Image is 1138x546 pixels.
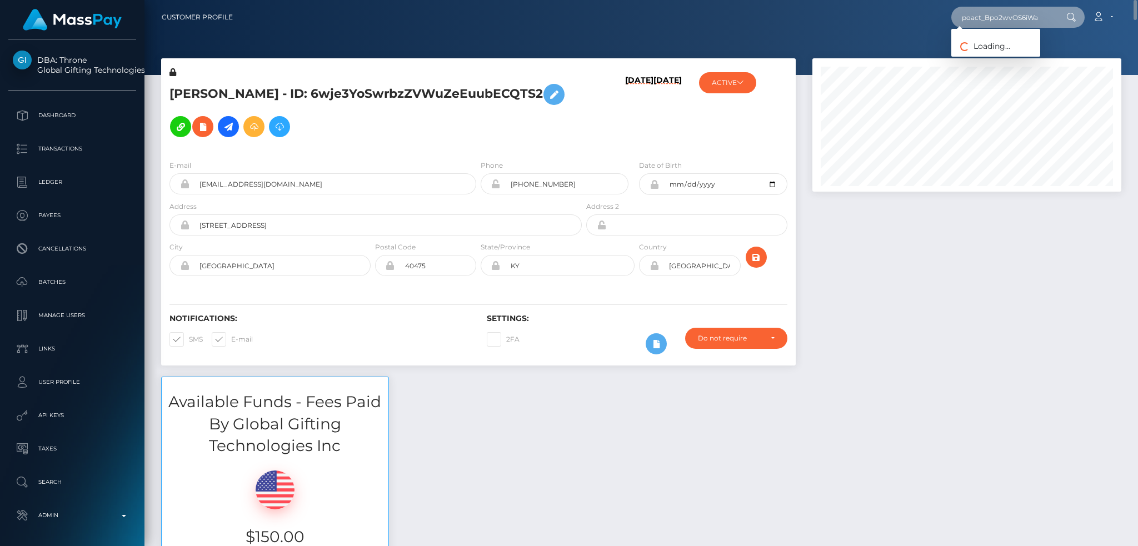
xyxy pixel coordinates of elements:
label: SMS [169,332,203,347]
p: Links [13,340,132,357]
h6: Notifications: [169,314,470,323]
span: DBA: Throne Global Gifting Technologies Inc [8,55,136,75]
p: Transactions [13,141,132,157]
label: Address [169,202,197,212]
a: Payees [8,202,136,229]
a: Links [8,335,136,363]
a: Ledger [8,168,136,196]
h5: [PERSON_NAME] - ID: 6wje3YoSwrbzZVWuZeEuubECQTS2 [169,78,576,143]
p: Admin [13,507,132,524]
a: Manage Users [8,302,136,329]
label: Postal Code [375,242,416,252]
a: Search [8,468,136,496]
a: Batches [8,268,136,296]
h6: [DATE] [653,76,682,147]
a: API Keys [8,402,136,429]
a: Cancellations [8,235,136,263]
div: Do not require [698,334,762,343]
span: Loading... [951,41,1010,51]
a: Taxes [8,435,136,463]
a: Initiate Payout [218,116,239,137]
p: Dashboard [13,107,132,124]
p: Payees [13,207,132,224]
p: Search [13,474,132,490]
img: USD.png [256,470,295,509]
label: E-mail [212,332,253,347]
a: User Profile [8,368,136,396]
a: Admin [8,502,136,529]
p: User Profile [13,374,132,390]
label: E-mail [169,161,191,171]
p: Ledger [13,174,132,191]
a: Dashboard [8,102,136,129]
button: ACTIVE [699,72,756,93]
label: 2FA [487,332,520,347]
p: API Keys [13,407,132,424]
p: Batches [13,274,132,290]
label: Country [639,242,667,252]
h3: Available Funds - Fees Paid By Global Gifting Technologies Inc [162,391,388,457]
img: MassPay Logo [23,9,122,31]
input: Search... [951,7,1056,28]
button: Do not require [685,328,787,349]
a: Transactions [8,135,136,163]
label: Address 2 [586,202,619,212]
label: City [169,242,183,252]
label: Phone [481,161,503,171]
label: State/Province [481,242,530,252]
p: Manage Users [13,307,132,324]
h6: [DATE] [625,76,653,147]
h6: Settings: [487,314,787,323]
img: Global Gifting Technologies Inc [13,51,32,69]
label: Date of Birth [639,161,682,171]
a: Customer Profile [162,6,233,29]
p: Taxes [13,440,132,457]
p: Cancellations [13,241,132,257]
